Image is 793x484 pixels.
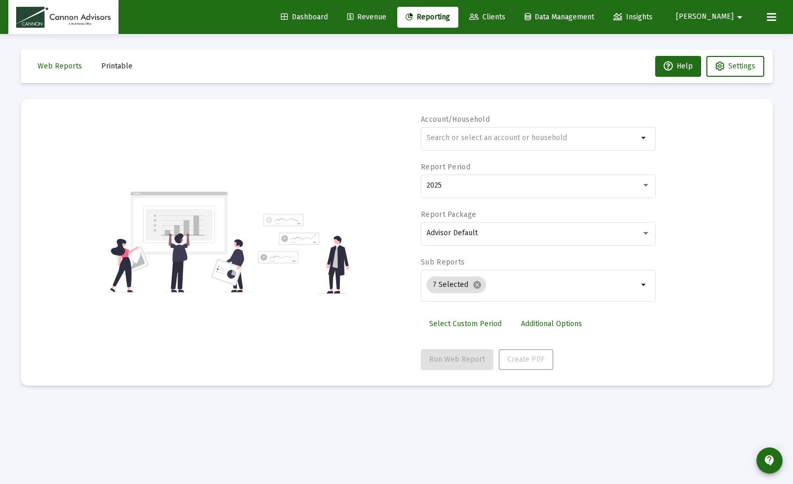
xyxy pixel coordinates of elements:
span: Web Reports [38,62,82,71]
mat-icon: cancel [472,280,482,290]
span: Help [664,62,693,71]
span: [PERSON_NAME] [676,13,733,21]
label: Report Period [421,163,470,171]
button: Run Web Report [421,349,493,370]
span: Advisor Default [427,228,478,237]
input: Search or select an account or household [427,134,638,142]
mat-icon: arrow_drop_down [638,132,650,144]
mat-icon: arrow_drop_down [733,7,746,28]
span: Revenue [347,13,386,21]
button: Help [655,56,701,77]
span: Additional Options [521,319,582,328]
span: Reporting [406,13,450,21]
a: Revenue [339,7,395,28]
button: [PERSON_NAME] [664,6,759,27]
a: Clients [461,7,514,28]
span: Insights [613,13,653,21]
a: Reporting [397,7,458,28]
img: Dashboard [16,7,111,28]
mat-chip-list: Selection [427,274,638,295]
span: Clients [469,13,505,21]
mat-icon: arrow_drop_down [638,279,650,291]
mat-chip: 7 Selected [427,276,486,293]
span: Settings [728,62,755,71]
a: Data Management [516,7,602,28]
span: Run Web Report [429,355,485,364]
label: Account/Household [421,115,490,124]
button: Create PDF [499,349,553,370]
label: Report Package [421,210,476,219]
span: Printable [101,62,133,71]
span: Select Custom Period [429,319,502,328]
a: Insights [605,7,661,28]
button: Printable [93,56,141,77]
label: Sub Reports [421,258,465,267]
span: Data Management [525,13,594,21]
span: Dashboard [281,13,328,21]
span: 2025 [427,181,442,190]
a: Dashboard [273,7,336,28]
img: reporting [108,190,252,294]
span: Create PDF [507,355,545,364]
button: Web Reports [29,56,90,77]
img: reporting-alt [258,214,349,294]
mat-icon: contact_support [763,454,776,467]
button: Settings [706,56,764,77]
